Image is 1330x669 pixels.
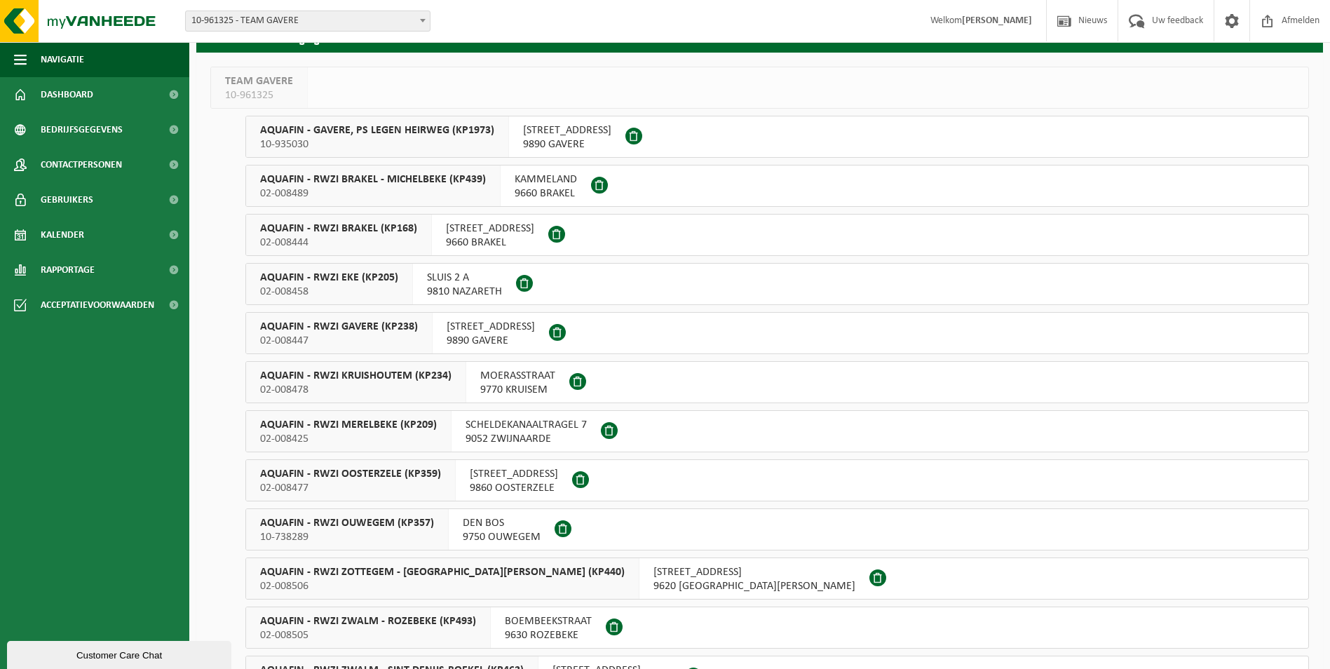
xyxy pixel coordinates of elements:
[260,369,452,383] span: AQUAFIN - RWZI KRUISHOUTEM (KP234)
[447,334,535,348] span: 9890 GAVERE
[7,638,234,669] iframe: chat widget
[427,271,502,285] span: SLUIS 2 A
[470,481,558,495] span: 9860 OOSTERZELE
[260,383,452,397] span: 02-008478
[260,432,437,446] span: 02-008425
[260,123,494,137] span: AQUAFIN - GAVERE, PS LEGEN HEIRWEG (KP1973)
[515,173,577,187] span: KAMMELAND
[446,222,534,236] span: [STREET_ADDRESS]
[260,565,625,579] span: AQUAFIN - RWZI ZOTTEGEM - [GEOGRAPHIC_DATA][PERSON_NAME] (KP440)
[260,236,417,250] span: 02-008444
[260,418,437,432] span: AQUAFIN - RWZI MERELBEKE (KP209)
[41,147,122,182] span: Contactpersonen
[515,187,577,201] span: 9660 BRAKEL
[463,516,541,530] span: DEN BOS
[245,459,1309,501] button: AQUAFIN - RWZI OOSTERZELE (KP359) 02-008477 [STREET_ADDRESS]9860 OOSTERZELE
[245,361,1309,403] button: AQUAFIN - RWZI KRUISHOUTEM (KP234) 02-008478 MOERASSTRAAT9770 KRUISEM
[186,11,430,31] span: 10-961325 - TEAM GAVERE
[260,271,398,285] span: AQUAFIN - RWZI EKE (KP205)
[260,467,441,481] span: AQUAFIN - RWZI OOSTERZELE (KP359)
[260,530,434,544] span: 10-738289
[245,508,1309,550] button: AQUAFIN - RWZI OUWEGEM (KP357) 10-738289 DEN BOS9750 OUWEGEM
[260,173,486,187] span: AQUAFIN - RWZI BRAKEL - MICHELBEKE (KP439)
[245,263,1309,305] button: AQUAFIN - RWZI EKE (KP205) 02-008458 SLUIS 2 A9810 NAZARETH
[41,288,154,323] span: Acceptatievoorwaarden
[446,236,534,250] span: 9660 BRAKEL
[653,565,855,579] span: [STREET_ADDRESS]
[245,214,1309,256] button: AQUAFIN - RWZI BRAKEL (KP168) 02-008444 [STREET_ADDRESS]9660 BRAKEL
[260,481,441,495] span: 02-008477
[260,222,417,236] span: AQUAFIN - RWZI BRAKEL (KP168)
[245,410,1309,452] button: AQUAFIN - RWZI MERELBEKE (KP209) 02-008425 SCHELDEKANAALTRAGEL 79052 ZWIJNAARDE
[41,217,84,252] span: Kalender
[41,42,84,77] span: Navigatie
[245,607,1309,649] button: AQUAFIN - RWZI ZWALM - ROZEBEKE (KP493) 02-008505 BOEMBEEKSTRAAT9630 ROZEBEKE
[260,320,418,334] span: AQUAFIN - RWZI GAVERE (KP238)
[245,116,1309,158] button: AQUAFIN - GAVERE, PS LEGEN HEIRWEG (KP1973) 10-935030 [STREET_ADDRESS]9890 GAVERE
[41,112,123,147] span: Bedrijfsgegevens
[463,530,541,544] span: 9750 OUWEGEM
[480,383,555,397] span: 9770 KRUISEM
[260,516,434,530] span: AQUAFIN - RWZI OUWEGEM (KP357)
[225,74,293,88] span: TEAM GAVERE
[260,614,476,628] span: AQUAFIN - RWZI ZWALM - ROZEBEKE (KP493)
[41,182,93,217] span: Gebruikers
[505,628,592,642] span: 9630 ROZEBEKE
[505,614,592,628] span: BOEMBEEKSTRAAT
[962,15,1032,26] strong: [PERSON_NAME]
[470,467,558,481] span: [STREET_ADDRESS]
[225,88,293,102] span: 10-961325
[260,137,494,151] span: 10-935030
[523,137,611,151] span: 9890 GAVERE
[260,334,418,348] span: 02-008447
[245,312,1309,354] button: AQUAFIN - RWZI GAVERE (KP238) 02-008447 [STREET_ADDRESS]9890 GAVERE
[245,557,1309,600] button: AQUAFIN - RWZI ZOTTEGEM - [GEOGRAPHIC_DATA][PERSON_NAME] (KP440) 02-008506 [STREET_ADDRESS]9620 [...
[523,123,611,137] span: [STREET_ADDRESS]
[447,320,535,334] span: [STREET_ADDRESS]
[427,285,502,299] span: 9810 NAZARETH
[41,77,93,112] span: Dashboard
[260,579,625,593] span: 02-008506
[185,11,430,32] span: 10-961325 - TEAM GAVERE
[480,369,555,383] span: MOERASSTRAAT
[466,418,587,432] span: SCHELDEKANAALTRAGEL 7
[260,187,486,201] span: 02-008489
[653,579,855,593] span: 9620 [GEOGRAPHIC_DATA][PERSON_NAME]
[260,285,398,299] span: 02-008458
[260,628,476,642] span: 02-008505
[245,165,1309,207] button: AQUAFIN - RWZI BRAKEL - MICHELBEKE (KP439) 02-008489 KAMMELAND9660 BRAKEL
[466,432,587,446] span: 9052 ZWIJNAARDE
[41,252,95,288] span: Rapportage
